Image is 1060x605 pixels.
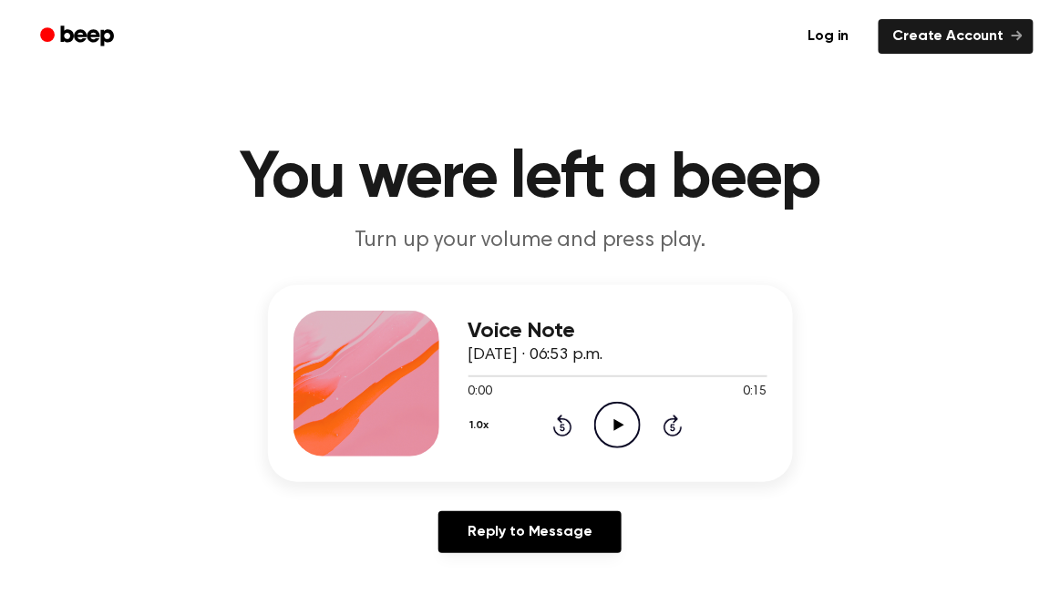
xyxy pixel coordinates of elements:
[438,511,621,553] a: Reply to Message
[790,15,868,57] a: Log in
[468,410,496,441] button: 1.0x
[468,383,492,402] span: 0:00
[468,347,603,364] span: [DATE] · 06:53 p.m.
[468,319,767,344] h3: Voice Note
[64,146,997,211] h1: You were left a beep
[180,226,880,256] p: Turn up your volume and press play.
[743,383,767,402] span: 0:15
[27,19,130,55] a: Beep
[879,19,1034,54] a: Create Account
